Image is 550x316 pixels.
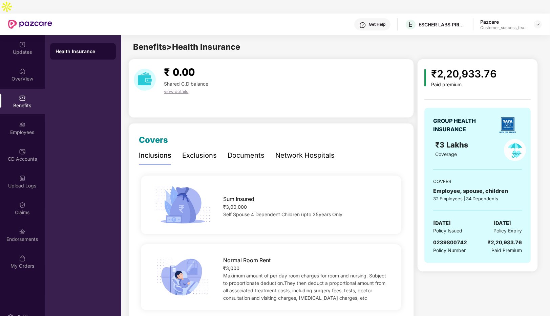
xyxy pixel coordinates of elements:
[223,195,254,203] span: Sum Insured
[433,187,522,195] div: Employee, spouse, children
[139,135,168,145] span: Covers
[19,95,26,101] img: svg+xml;base64,PHN2ZyBpZD0iQmVuZWZpdHMiIHhtbG5zPSJodHRwOi8vd3d3LnczLm9yZy8yMDAwL3N2ZyIgd2lkdGg9Ij...
[19,202,26,208] img: svg+xml;base64,PHN2ZyBpZD0iQ2xhaW0iIHhtbG5zPSJodHRwOi8vd3d3LnczLm9yZy8yMDAwL3N2ZyIgd2lkdGg9IjIwIi...
[424,69,426,86] img: icon
[134,69,156,91] img: download
[493,227,522,234] span: Policy Expiry
[480,25,528,30] div: Customer_success_team_lead
[491,247,522,254] span: Paid Premium
[19,175,26,182] img: svg+xml;base64,PHN2ZyBpZD0iVXBsb2FkX0xvZ3MiIGRhdGEtbmFtZT0iVXBsb2FkIExvZ3MiIHhtbG5zPSJodHRwOi8vd3...
[8,20,52,29] img: New Pazcare Logo
[164,66,195,78] span: ₹ 0.00
[19,68,26,75] img: svg+xml;base64,PHN2ZyBpZD0iSG9tZSIgeG1sbnM9Imh0dHA6Ly93d3cudzMub3JnLzIwMDAvc3ZnIiB3aWR0aD0iMjAiIG...
[504,139,526,161] img: policyIcon
[433,178,522,185] div: COVERS
[223,273,386,301] span: Maximum amount of per day room charges for room and nursing. Subject to proportionate deduction.T...
[19,41,26,48] img: svg+xml;base64,PHN2ZyBpZD0iVXBkYXRlZCIgeG1sbnM9Imh0dHA6Ly93d3cudzMub3JnLzIwMDAvc3ZnIiB3aWR0aD0iMj...
[223,211,342,217] span: Self Spouse 4 Dependent Children upto 25years Only
[153,256,213,298] img: icon
[431,82,497,88] div: Paid premium
[228,150,265,161] div: Documents
[359,22,366,28] img: svg+xml;base64,PHN2ZyBpZD0iSGVscC0zMngzMiIgeG1sbnM9Imh0dHA6Ly93d3cudzMub3JnLzIwMDAvc3ZnIiB3aWR0aD...
[433,247,466,253] span: Policy Number
[369,22,385,27] div: Get Help
[433,227,462,234] span: Policy Issued
[431,66,497,82] div: ₹2,20,933.76
[153,184,213,226] img: icon
[223,203,389,211] div: ₹3,00,000
[19,148,26,155] img: svg+xml;base64,PHN2ZyBpZD0iQ0RfQWNjb3VudHMiIGRhdGEtbmFtZT0iQ0QgQWNjb3VudHMiIHhtbG5zPSJodHRwOi8vd3...
[435,140,470,149] span: ₹3 Lakhs
[433,117,492,134] div: GROUP HEALTH INSURANCE
[433,219,451,227] span: [DATE]
[164,81,208,87] span: Shared C.D balance
[493,219,511,227] span: [DATE]
[480,19,528,25] div: Pazcare
[419,21,466,28] div: ESCHER LABS PRIVATE LIMITED
[433,195,522,202] div: 32 Employees | 34 Dependents
[19,228,26,235] img: svg+xml;base64,PHN2ZyBpZD0iRW5kb3JzZW1lbnRzIiB4bWxucz0iaHR0cDovL3d3dy53My5vcmcvMjAwMC9zdmciIHdpZH...
[19,121,26,128] img: svg+xml;base64,PHN2ZyBpZD0iRW1wbG95ZWVzIiB4bWxucz0iaHR0cDovL3d3dy53My5vcmcvMjAwMC9zdmciIHdpZHRoPS...
[139,150,171,161] div: Inclusions
[223,256,271,265] span: Normal Room Rent
[223,265,389,272] div: ₹3,000
[496,113,520,137] img: insurerLogo
[133,42,240,52] span: Benefits > Health Insurance
[435,151,457,157] span: Coverage
[433,239,467,246] span: 0239800742
[182,150,217,161] div: Exclusions
[488,239,522,247] div: ₹2,20,933.76
[409,20,413,28] span: E
[56,48,110,55] div: Health Insurance
[19,255,26,262] img: svg+xml;base64,PHN2ZyBpZD0iTXlfT3JkZXJzIiBkYXRhLW5hbWU9Ik15IE9yZGVycyIgeG1sbnM9Imh0dHA6Ly93d3cudz...
[164,89,188,94] span: view details
[535,22,541,27] img: svg+xml;base64,PHN2ZyBpZD0iRHJvcGRvd24tMzJ4MzIiIHhtbG5zPSJodHRwOi8vd3d3LnczLm9yZy8yMDAwL3N2ZyIgd2...
[275,150,335,161] div: Network Hospitals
